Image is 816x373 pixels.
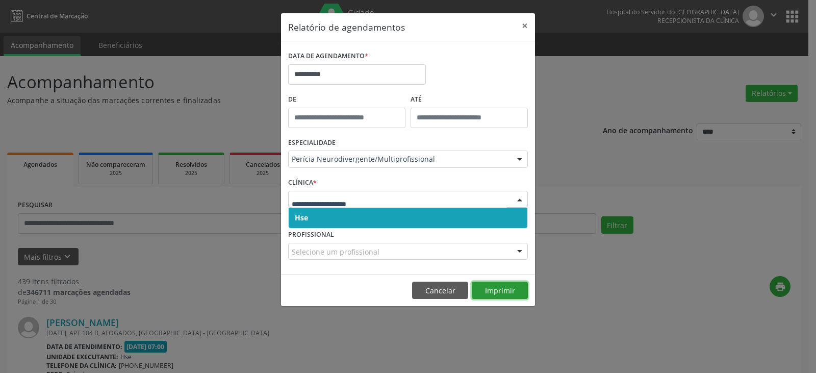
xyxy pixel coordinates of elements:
[288,135,336,151] label: ESPECIALIDADE
[288,227,334,243] label: PROFISSIONAL
[472,282,528,299] button: Imprimir
[288,92,405,108] label: De
[292,246,379,257] span: Selecione um profissional
[295,213,308,222] span: Hse
[411,92,528,108] label: ATÉ
[515,13,535,38] button: Close
[292,154,507,164] span: Perícia Neurodivergente/Multiprofissional
[288,20,405,34] h5: Relatório de agendamentos
[288,48,368,64] label: DATA DE AGENDAMENTO
[288,175,317,191] label: CLÍNICA
[412,282,468,299] button: Cancelar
